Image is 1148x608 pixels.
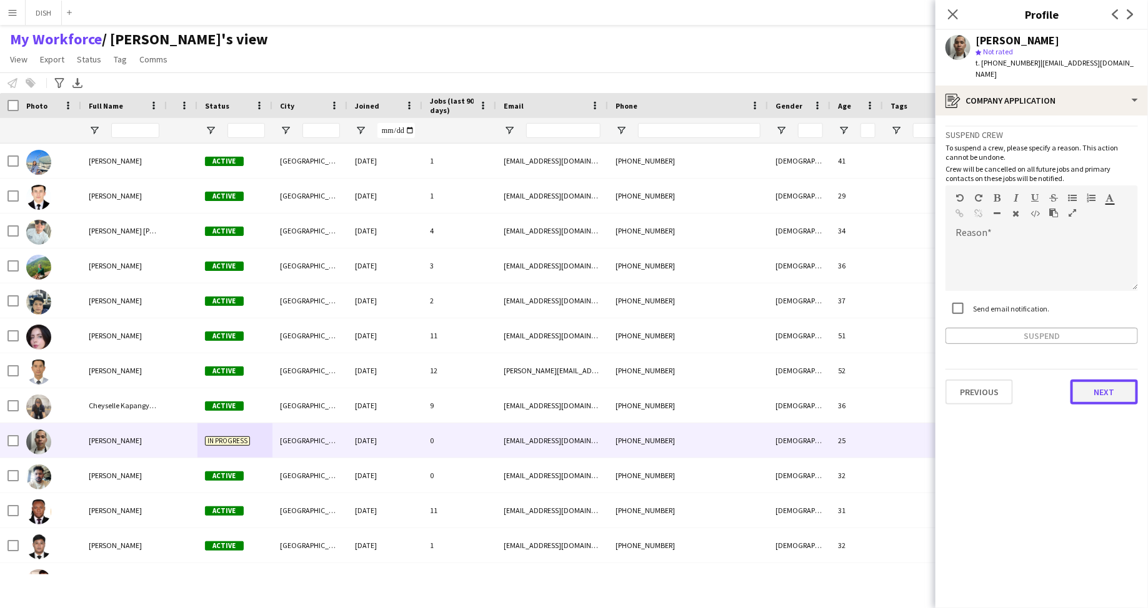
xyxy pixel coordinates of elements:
div: 31 [831,493,883,527]
div: [DATE] [347,248,422,283]
img: Daryl Canda [26,534,51,559]
app-action-btn: Advanced filters [52,76,67,91]
div: [GEOGRAPHIC_DATA] [272,528,347,562]
div: [DATE] [347,458,422,493]
span: Active [205,227,244,236]
div: [PHONE_NUMBER] [608,248,768,283]
div: [GEOGRAPHIC_DATA] [272,318,347,353]
img: Edmond Alcantara [26,569,51,594]
div: [DEMOGRAPHIC_DATA] [768,563,831,597]
span: City [280,101,294,110]
button: Open Filter Menu [616,125,627,136]
button: Open Filter Menu [504,125,515,136]
div: [DEMOGRAPHIC_DATA] [768,353,831,388]
img: Chuckie Tabanao [26,429,51,454]
button: Undo [956,193,964,203]
div: [EMAIL_ADDRESS][DOMAIN_NAME] [496,144,608,178]
span: [PERSON_NAME] [89,261,142,270]
span: [PERSON_NAME] [89,156,142,165]
div: [PHONE_NUMBER] [608,423,768,458]
input: City Filter Input [302,123,340,138]
div: [PHONE_NUMBER] [608,458,768,493]
img: Arvy Agarin [26,290,51,315]
img: Darwin Dorsu [26,499,51,524]
span: Cheyselle Kapangyarihan [89,401,171,410]
div: [GEOGRAPHIC_DATA] [272,283,347,318]
div: 12 [422,353,496,388]
div: [DEMOGRAPHIC_DATA] [768,458,831,493]
span: Active [205,401,244,411]
a: View [5,51,32,67]
button: Text Color [1106,193,1114,203]
div: [DEMOGRAPHIC_DATA] [768,283,831,318]
span: [PERSON_NAME] [89,471,142,480]
div: [EMAIL_ADDRESS][DOMAIN_NAME] [496,318,608,353]
img: Angelo jr Manglicmot [26,220,51,245]
div: 2 [422,283,496,318]
span: [PERSON_NAME] [89,331,142,340]
div: [EMAIL_ADDRESS][DOMAIN_NAME] [496,423,608,458]
div: 1 [422,179,496,213]
div: [DATE] [347,144,422,178]
span: Active [205,297,244,306]
div: [GEOGRAPHIC_DATA] [272,248,347,283]
div: [DEMOGRAPHIC_DATA] [768,423,831,458]
span: Full Name [89,101,123,110]
div: 29 [831,179,883,213]
div: 34 [831,213,883,248]
img: Cheyselle Kapangyarihan [26,395,51,419]
span: Joined [355,101,379,110]
div: [PERSON_NAME][EMAIL_ADDRESS][PERSON_NAME][DOMAIN_NAME] [496,563,608,597]
span: [PERSON_NAME] [89,191,142,200]
div: [GEOGRAPHIC_DATA] [272,563,347,597]
div: 1 [422,144,496,178]
span: Active [205,366,244,376]
div: 32 [831,458,883,493]
img: Afzal Azimov [26,185,51,210]
div: [PERSON_NAME][EMAIL_ADDRESS][PERSON_NAME][DOMAIN_NAME] [496,353,608,388]
div: 3 [422,248,496,283]
button: Strikethrough [1049,193,1058,203]
span: Gender [776,101,802,110]
div: [EMAIL_ADDRESS][DOMAIN_NAME] [496,283,608,318]
div: [PHONE_NUMBER] [608,144,768,178]
div: 32 [831,528,883,562]
div: [PERSON_NAME] [976,35,1059,46]
span: Active [205,262,244,271]
img: Ache Toledo [26,150,51,175]
button: Open Filter Menu [280,125,291,136]
div: [DEMOGRAPHIC_DATA] [768,388,831,423]
div: 8 [422,563,496,597]
button: Italic [1012,193,1021,203]
div: [DATE] [347,423,422,458]
div: [EMAIL_ADDRESS][DOMAIN_NAME] [496,528,608,562]
span: Active [205,192,244,201]
span: Comms [139,54,167,65]
div: [PHONE_NUMBER] [608,318,768,353]
div: 51 [831,318,883,353]
div: 0 [422,423,496,458]
span: Tags [891,101,907,110]
div: [GEOGRAPHIC_DATA] [272,179,347,213]
div: 4 [422,213,496,248]
span: [PERSON_NAME] [89,541,142,550]
div: [PHONE_NUMBER] [608,353,768,388]
button: Open Filter Menu [355,125,366,136]
button: Open Filter Menu [205,125,216,136]
div: [DATE] [347,563,422,597]
button: Previous [946,380,1013,405]
span: Status [205,101,229,110]
div: 11 [422,493,496,527]
span: Active [205,541,244,551]
span: Export [40,54,64,65]
label: Send email notification. [971,303,1049,313]
span: Phone [616,101,637,110]
button: Unordered List [1068,193,1077,203]
p: Crew will be cancelled on all future jobs and primary contacts on these jobs will be notified. [946,164,1138,183]
div: [DEMOGRAPHIC_DATA] [768,248,831,283]
div: [GEOGRAPHIC_DATA] [272,423,347,458]
a: Tag [109,51,132,67]
button: Bold [993,193,1002,203]
div: 41 [831,144,883,178]
span: [PERSON_NAME] [89,296,142,305]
